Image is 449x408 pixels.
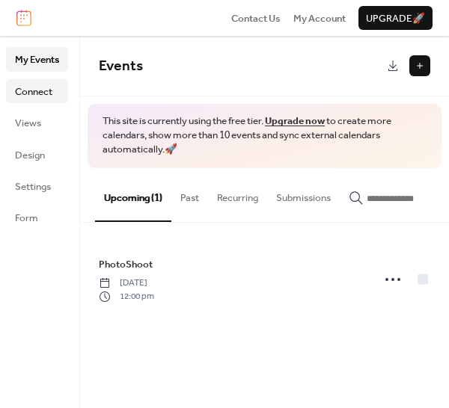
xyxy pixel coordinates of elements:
span: Events [99,52,143,80]
span: Design [15,148,45,163]
a: Form [6,205,68,229]
a: My Account [293,10,346,25]
a: Upgrade now [265,111,325,131]
button: Recurring [208,168,267,220]
span: My Account [293,11,346,26]
span: PhotoShoot [99,257,153,272]
span: Contact Us [231,11,281,26]
a: PhotoShoot [99,256,153,273]
a: Settings [6,174,68,198]
span: 12:00 pm [99,290,154,303]
a: Design [6,143,68,167]
span: Upgrade 🚀 [366,11,425,26]
a: My Events [6,47,68,71]
img: logo [16,10,31,26]
span: Form [15,211,38,226]
a: Views [6,111,68,135]
button: Upcoming (1) [95,168,171,222]
span: [DATE] [99,276,154,290]
span: My Events [15,52,59,67]
span: This site is currently using the free tier. to create more calendars, show more than 10 events an... [103,114,427,157]
span: Connect [15,84,52,99]
button: Upgrade🚀 [358,6,433,30]
span: Settings [15,179,51,194]
button: Submissions [267,168,340,220]
span: Views [15,116,41,131]
a: Connect [6,79,68,103]
button: Past [171,168,208,220]
a: Contact Us [231,10,281,25]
